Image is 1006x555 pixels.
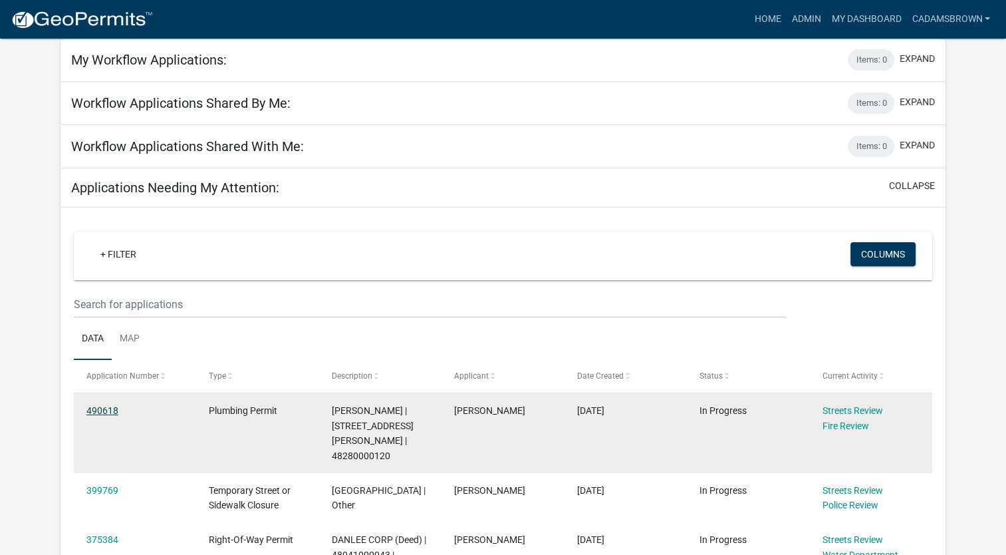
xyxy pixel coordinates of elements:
[209,485,291,511] span: Temporary Street or Sidewalk Closure
[889,179,935,193] button: collapse
[822,421,868,431] a: Fire Review
[822,405,882,416] a: Streets Review
[454,534,525,545] span: juan perez
[687,360,809,392] datatable-header-cell: Status
[332,405,414,461] span: Jennie Starman | 1212 STEPHEN CT | 48280000120
[86,534,118,545] a: 375384
[86,371,159,381] span: Application Number
[900,52,935,66] button: expand
[112,318,148,361] a: Map
[564,360,686,392] datatable-header-cell: Date Created
[74,360,196,392] datatable-header-cell: Application Number
[454,371,489,381] span: Applicant
[822,371,877,381] span: Current Activity
[822,485,882,496] a: Streets Review
[577,371,624,381] span: Date Created
[71,52,227,68] h5: My Workflow Applications:
[786,7,826,32] a: Admin
[900,95,935,109] button: expand
[209,534,293,545] span: Right-Of-Way Permit
[209,405,277,416] span: Plumbing Permit
[71,95,291,111] h5: Workflow Applications Shared By Me:
[809,360,932,392] datatable-header-cell: Current Activity
[454,405,525,416] span: Robin Horsch
[332,371,372,381] span: Description
[906,7,995,32] a: cadamsbrown
[699,405,747,416] span: In Progress
[86,405,118,416] a: 490618
[826,7,906,32] a: My Dashboard
[699,534,747,545] span: In Progress
[900,138,935,152] button: expand
[196,360,318,392] datatable-header-cell: Type
[699,485,747,496] span: In Progress
[822,500,878,510] a: Police Review
[848,136,894,157] div: Items: 0
[848,49,894,71] div: Items: 0
[209,371,226,381] span: Type
[71,180,279,196] h5: Applications Needing My Attention:
[850,242,916,266] button: Columns
[848,92,894,114] div: Items: 0
[74,291,786,318] input: Search for applications
[74,318,112,361] a: Data
[332,485,426,511] span: Indianola Public Library | Other
[577,534,604,545] span: 02/11/2025
[319,360,441,392] datatable-header-cell: Description
[577,405,604,416] span: 10/09/2025
[86,485,118,496] a: 399769
[699,371,723,381] span: Status
[822,534,882,545] a: Streets Review
[454,485,525,496] span: Jacy West
[749,7,786,32] a: Home
[71,138,304,154] h5: Workflow Applications Shared With Me:
[441,360,564,392] datatable-header-cell: Applicant
[577,485,604,496] span: 04/03/2025
[90,242,147,266] a: + Filter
